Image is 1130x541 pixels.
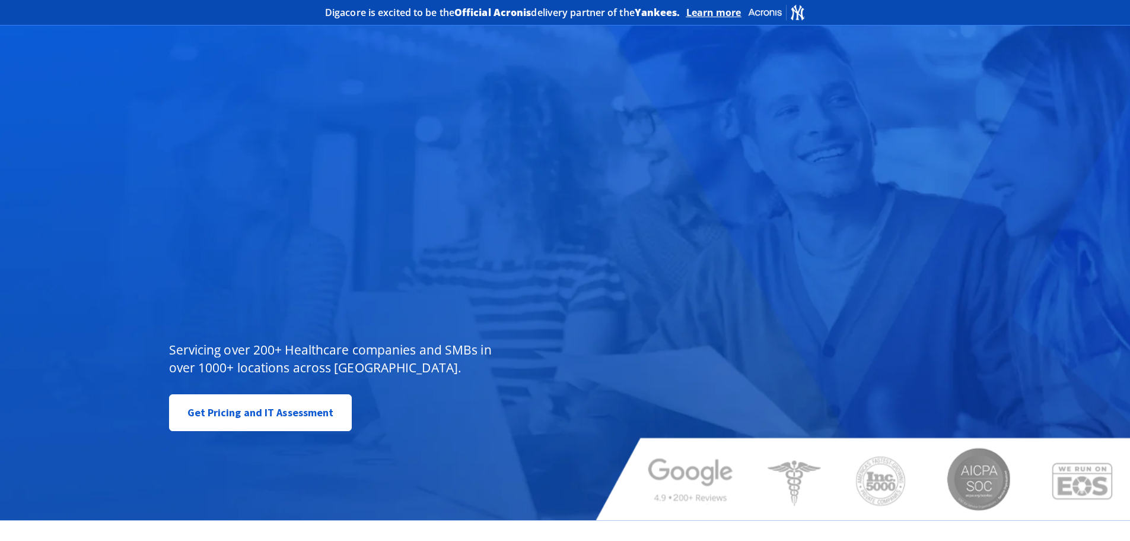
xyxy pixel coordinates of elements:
h2: Digacore is excited to be the delivery partner of the [325,8,680,17]
a: Learn more [686,7,741,18]
span: Get Pricing and IT Assessment [187,401,334,425]
b: Official Acronis [454,6,531,19]
img: Acronis [747,4,806,21]
p: Servicing over 200+ Healthcare companies and SMBs in over 1000+ locations across [GEOGRAPHIC_DATA]. [169,341,501,377]
a: Get Pricing and IT Assessment [169,394,352,431]
b: Yankees. [635,6,680,19]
